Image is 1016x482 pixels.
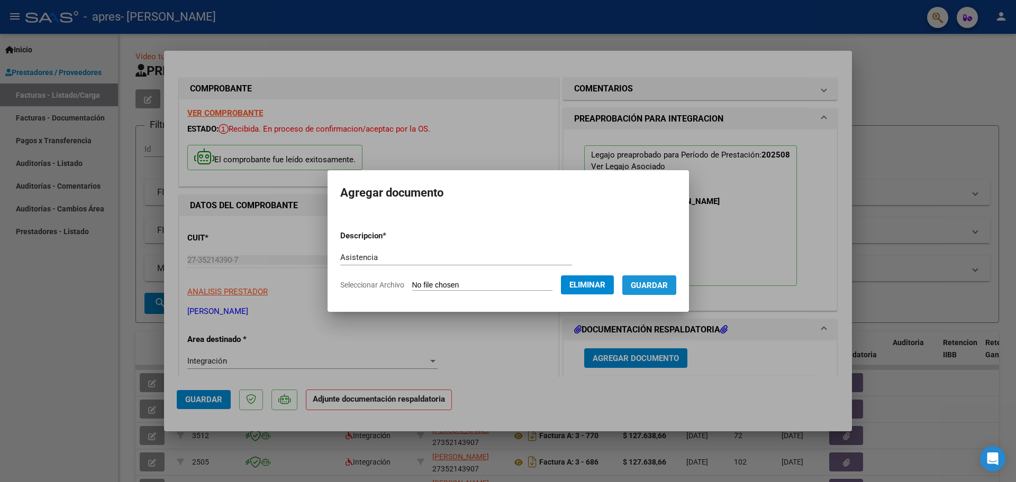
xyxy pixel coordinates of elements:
[631,281,668,290] span: Guardar
[622,275,676,295] button: Guardar
[340,183,676,203] h2: Agregar documento
[561,275,614,294] button: Eliminar
[569,280,605,290] span: Eliminar
[980,446,1005,471] div: Open Intercom Messenger
[340,230,441,242] p: Descripcion
[340,281,404,289] span: Seleccionar Archivo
